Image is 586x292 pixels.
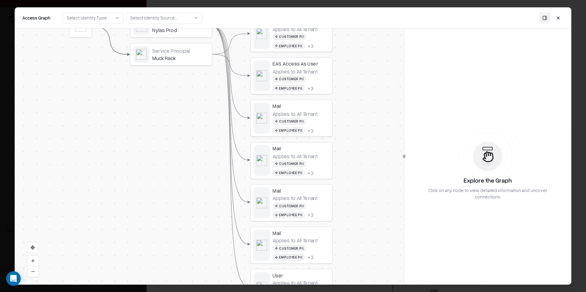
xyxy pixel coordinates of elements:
[307,212,313,218] button: +3
[273,145,329,151] div: Mail
[273,111,318,117] div: Applies to: All Tenant
[273,237,318,244] div: Applies to: All Tenant
[307,127,313,134] button: +3
[273,169,305,176] div: Employee PII
[130,15,178,21] div: Select Identity Source...
[273,195,318,201] div: Applies to: All Tenant
[307,169,313,176] button: +3
[273,68,318,75] div: Applies to: All Tenant
[273,43,305,49] div: Employee PII
[273,61,329,67] div: EAS Access As User
[307,85,313,91] button: +3
[152,27,209,34] div: Nylas Prod
[63,12,124,23] button: Select Identity Type...
[464,176,512,185] div: Explore the Graph
[273,85,305,91] div: Employee PII
[307,43,313,49] button: +3
[427,187,549,200] div: Click on any node to view detailed information and uncover connections
[273,245,306,251] div: Customer PII
[273,76,306,82] div: Customer PII
[22,15,50,21] div: Access Graph
[273,161,306,167] div: Customer PII
[273,272,329,279] div: User
[273,118,306,125] div: Customer PII
[273,34,306,40] div: Customer PII
[307,43,313,49] div: + 3
[273,280,318,286] div: Applies to: All Tenant
[273,187,329,194] div: Mail
[152,47,209,54] div: Service Principal
[307,85,313,91] div: + 3
[307,169,313,176] div: + 3
[67,15,110,21] div: Select Identity Type...
[307,254,313,261] button: +3
[273,203,306,209] div: Customer PII
[273,230,329,236] div: Mail
[273,103,329,109] div: Mail
[126,12,202,23] button: Select Identity Source...
[307,212,313,218] div: + 3
[273,254,305,261] div: Employee PII
[273,26,318,32] div: Applies to: All Tenant
[273,212,305,218] div: Employee PII
[273,153,318,159] div: Applies to: All Tenant
[273,127,305,134] div: Employee PII
[307,127,313,134] div: + 3
[152,55,209,62] div: Muck Rack
[307,254,313,261] div: + 3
